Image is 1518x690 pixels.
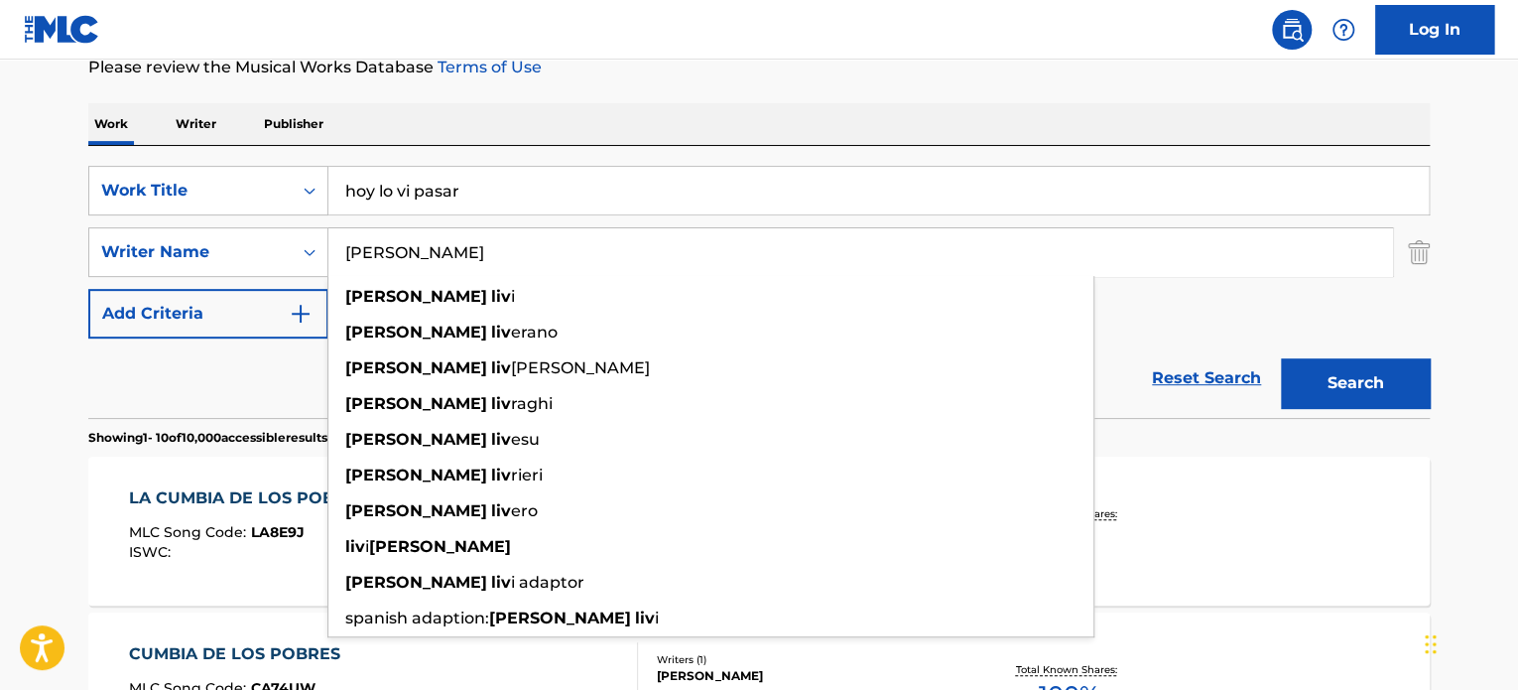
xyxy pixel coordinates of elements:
[1281,358,1430,408] button: Search
[511,501,538,520] span: ero
[258,103,329,145] p: Publisher
[345,501,487,520] strong: [PERSON_NAME]
[345,287,487,306] strong: [PERSON_NAME]
[511,358,650,377] span: [PERSON_NAME]
[511,323,558,342] span: erano
[1280,18,1304,42] img: search
[511,466,543,484] span: rieri
[365,537,369,556] span: i
[434,58,542,76] a: Terms of Use
[1331,18,1355,42] img: help
[1419,595,1518,690] iframe: Chat Widget
[1272,10,1312,50] a: Public Search
[491,430,511,449] strong: liv
[88,289,328,339] button: Add Criteria
[129,642,350,666] div: CUMBIA DE LOS POBRES
[655,609,659,627] span: i
[369,537,511,556] strong: [PERSON_NAME]
[345,323,487,342] strong: [PERSON_NAME]
[1425,615,1437,674] div: Drag
[489,609,631,627] strong: [PERSON_NAME]
[88,429,424,447] p: Showing 1 - 10 of 10,000 accessible results (Total 1,392,828 )
[88,103,134,145] p: Work
[511,573,584,592] span: i adaptor
[1015,662,1121,677] p: Total Known Shares:
[345,537,365,556] strong: liv
[491,287,511,306] strong: liv
[345,394,487,413] strong: [PERSON_NAME]
[491,394,511,413] strong: liv
[129,486,377,510] div: LA CUMBIA DE LOS POBRES
[657,652,956,667] div: Writers ( 1 )
[129,523,251,541] span: MLC Song Code :
[24,15,100,44] img: MLC Logo
[251,523,305,541] span: LA8E9J
[1408,227,1430,277] img: Delete Criterion
[345,466,487,484] strong: [PERSON_NAME]
[511,394,553,413] span: raghi
[345,430,487,449] strong: [PERSON_NAME]
[511,430,540,449] span: esu
[170,103,222,145] p: Writer
[345,573,487,592] strong: [PERSON_NAME]
[1142,356,1271,400] a: Reset Search
[491,573,511,592] strong: liv
[289,302,313,326] img: 9d2ae6d4665cec9f34b9.svg
[1375,5,1494,55] a: Log In
[491,466,511,484] strong: liv
[511,287,515,306] span: i
[345,609,489,627] span: spanish adaption:
[345,358,487,377] strong: [PERSON_NAME]
[657,667,956,685] div: [PERSON_NAME]
[491,358,511,377] strong: liv
[1324,10,1363,50] div: Help
[491,323,511,342] strong: liv
[635,609,655,627] strong: liv
[101,179,280,203] div: Work Title
[88,166,1430,418] form: Search Form
[88,457,1430,606] a: LA CUMBIA DE LOS POBRESMLC Song Code:LA8E9JISWC:Writers (1)[PERSON_NAME]Recording Artists (228)LA...
[101,240,280,264] div: Writer Name
[129,543,176,561] span: ISWC :
[88,56,1430,79] p: Please review the Musical Works Database
[491,501,511,520] strong: liv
